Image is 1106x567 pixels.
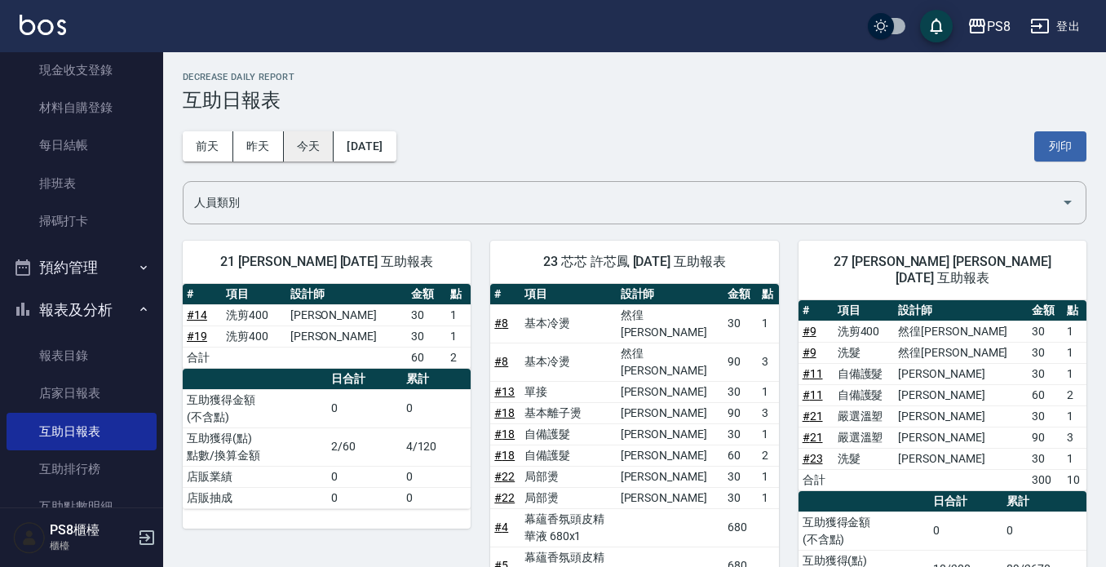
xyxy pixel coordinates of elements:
[286,304,407,326] td: [PERSON_NAME]
[929,512,1002,550] td: 0
[1063,342,1086,363] td: 1
[520,508,617,547] td: 幕蘊香氛頭皮精華液 680x1
[183,284,471,369] table: a dense table
[402,427,471,466] td: 4/120
[834,321,895,342] td: 洗剪400
[520,423,617,445] td: 自備護髮
[723,402,758,423] td: 90
[520,381,617,402] td: 單接
[617,423,723,445] td: [PERSON_NAME]
[803,431,823,444] a: #21
[1028,405,1063,427] td: 30
[894,384,1027,405] td: [PERSON_NAME]
[327,369,402,390] th: 日合計
[803,325,816,338] a: #9
[1028,300,1063,321] th: 金額
[490,284,520,305] th: #
[1028,342,1063,363] td: 30
[7,246,157,289] button: 預約管理
[183,427,327,466] td: 互助獲得(點) 點數/換算金額
[758,445,779,466] td: 2
[233,131,284,162] button: 昨天
[50,522,133,538] h5: PS8櫃檯
[327,487,402,508] td: 0
[894,427,1027,448] td: [PERSON_NAME]
[723,381,758,402] td: 30
[1063,300,1086,321] th: 點
[222,284,286,305] th: 項目
[327,427,402,466] td: 2/60
[818,254,1067,286] span: 27 [PERSON_NAME] [PERSON_NAME][DATE] 互助報表
[7,51,157,89] a: 現金收支登錄
[894,300,1027,321] th: 設計師
[723,343,758,381] td: 90
[799,300,1086,491] table: a dense table
[803,452,823,465] a: #23
[1028,363,1063,384] td: 30
[183,389,327,427] td: 互助獲得金額 (不含點)
[1063,405,1086,427] td: 1
[894,321,1027,342] td: 然徨[PERSON_NAME]
[758,343,779,381] td: 3
[617,466,723,487] td: [PERSON_NAME]
[617,402,723,423] td: [PERSON_NAME]
[799,300,834,321] th: #
[494,355,508,368] a: #8
[7,488,157,525] a: 互助點數明細
[407,304,446,326] td: 30
[929,491,1002,512] th: 日合計
[803,367,823,380] a: #11
[520,343,617,381] td: 基本冷燙
[7,450,157,488] a: 互助排行榜
[183,89,1086,112] h3: 互助日報表
[834,342,895,363] td: 洗髮
[617,304,723,343] td: 然徨[PERSON_NAME]
[183,72,1086,82] h2: Decrease Daily Report
[284,131,334,162] button: 今天
[834,300,895,321] th: 項目
[520,487,617,508] td: 局部燙
[520,284,617,305] th: 項目
[834,427,895,448] td: 嚴選溫塑
[187,330,207,343] a: #19
[202,254,451,270] span: 21 [PERSON_NAME] [DATE] 互助報表
[803,346,816,359] a: #9
[723,423,758,445] td: 30
[494,470,515,483] a: #22
[20,15,66,35] img: Logo
[758,487,779,508] td: 1
[7,374,157,412] a: 店家日報表
[183,284,222,305] th: #
[961,10,1017,43] button: PS8
[758,284,779,305] th: 點
[494,449,515,462] a: #18
[494,406,515,419] a: #18
[803,388,823,401] a: #11
[13,521,46,554] img: Person
[1063,321,1086,342] td: 1
[1063,448,1086,469] td: 1
[327,466,402,487] td: 0
[190,188,1055,217] input: 人員名稱
[520,445,617,466] td: 自備護髮
[7,337,157,374] a: 報表目錄
[723,466,758,487] td: 30
[1034,131,1086,162] button: 列印
[222,304,286,326] td: 洗剪400
[894,405,1027,427] td: [PERSON_NAME]
[617,343,723,381] td: 然徨[PERSON_NAME]
[183,131,233,162] button: 前天
[1063,363,1086,384] td: 1
[286,284,407,305] th: 設計師
[446,347,471,368] td: 2
[723,304,758,343] td: 30
[803,410,823,423] a: #21
[402,466,471,487] td: 0
[520,466,617,487] td: 局部燙
[222,326,286,347] td: 洗剪400
[183,369,471,509] table: a dense table
[327,389,402,427] td: 0
[1002,512,1086,550] td: 0
[494,427,515,441] a: #18
[1063,384,1086,405] td: 2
